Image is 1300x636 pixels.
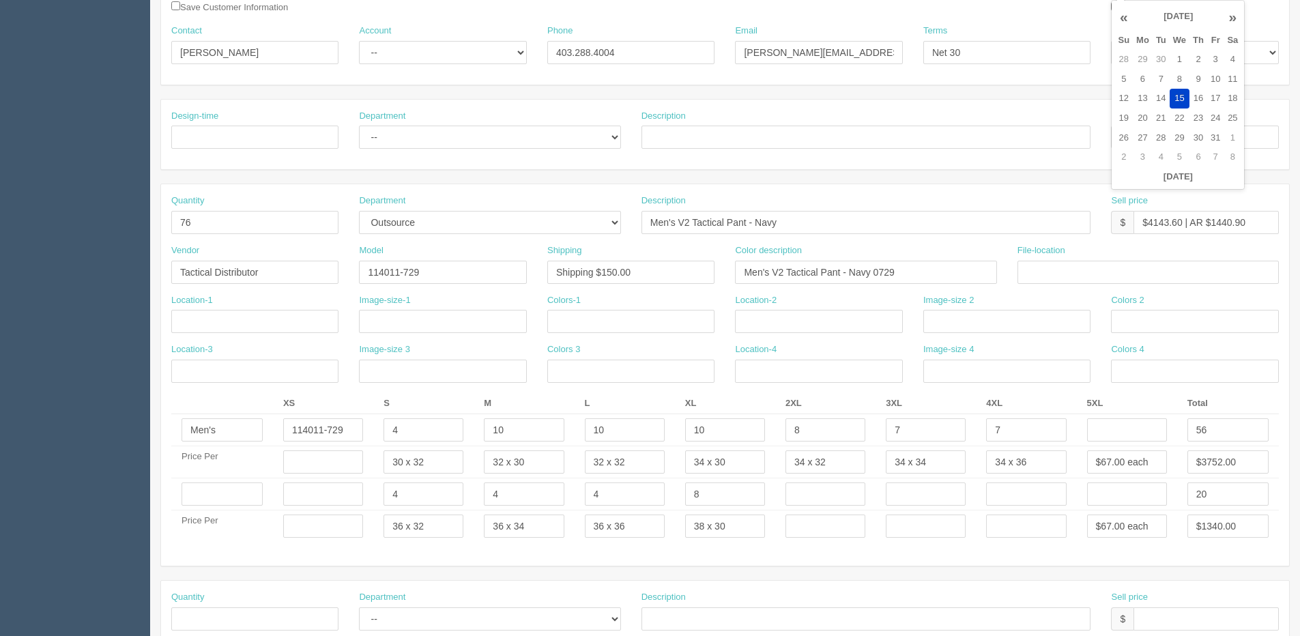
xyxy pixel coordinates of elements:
[1114,70,1133,89] td: 5
[1189,50,1207,70] td: 2
[1189,89,1207,109] td: 16
[1224,89,1241,109] td: 18
[474,393,574,414] th: M
[171,591,204,604] label: Quantity
[1111,194,1147,207] label: Sell price
[1153,109,1170,128] td: 21
[1111,591,1147,604] label: Sell price
[1170,147,1189,167] td: 5
[1189,128,1207,148] td: 30
[1153,147,1170,167] td: 4
[1224,70,1241,89] td: 11
[171,294,213,307] label: Location-1
[1114,167,1241,187] th: [DATE]
[359,25,391,38] label: Account
[735,294,777,307] label: Location-2
[1189,70,1207,89] td: 9
[1133,50,1153,70] td: 29
[1153,128,1170,148] td: 28
[775,393,876,414] th: 2XL
[1111,607,1133,631] div: $
[675,393,775,414] th: XL
[1189,109,1207,128] td: 23
[547,244,582,257] label: Shipping
[1017,244,1065,257] label: File-location
[923,294,974,307] label: Image-size 2
[735,343,777,356] label: Location-4
[1207,109,1224,128] td: 24
[1189,31,1207,50] th: Th
[1153,70,1170,89] td: 7
[1133,3,1224,31] th: [DATE]
[1224,3,1241,31] th: »
[1114,50,1133,70] td: 28
[1114,147,1133,167] td: 2
[1114,3,1133,31] th: «
[641,194,686,207] label: Description
[1224,50,1241,70] td: 4
[359,110,405,123] label: Department
[1177,393,1279,414] th: Total
[171,446,273,478] td: Price Per
[171,110,218,123] label: Design-time
[575,393,675,414] th: L
[359,244,383,257] label: Model
[1114,89,1133,109] td: 12
[1224,147,1241,167] td: 8
[1207,31,1224,50] th: Fr
[547,343,580,356] label: Colors 3
[373,393,474,414] th: S
[1207,50,1224,70] td: 3
[1170,50,1189,70] td: 1
[1207,147,1224,167] td: 7
[976,393,1076,414] th: 4XL
[1114,128,1133,148] td: 26
[171,194,204,207] label: Quantity
[1170,70,1189,89] td: 8
[1077,393,1177,414] th: 5XL
[1207,70,1224,89] td: 10
[359,194,405,207] label: Department
[359,294,410,307] label: Image-size-1
[923,343,974,356] label: Image-size 4
[359,591,405,604] label: Department
[1133,109,1153,128] td: 20
[547,294,581,307] label: Colors-1
[171,343,213,356] label: Location-3
[1111,294,1144,307] label: Colors 2
[1207,128,1224,148] td: 31
[1189,147,1207,167] td: 6
[641,591,686,604] label: Description
[1170,109,1189,128] td: 22
[1170,89,1189,109] td: 15
[1133,89,1153,109] td: 13
[1153,89,1170,109] td: 14
[1133,70,1153,89] td: 6
[1224,128,1241,148] td: 1
[1153,31,1170,50] th: Tu
[1133,31,1153,50] th: Mo
[1224,109,1241,128] td: 25
[1133,147,1153,167] td: 3
[735,244,802,257] label: Color description
[1111,211,1133,234] div: $
[359,343,409,356] label: Image-size 3
[1224,31,1241,50] th: Sa
[923,25,947,38] label: Terms
[1133,128,1153,148] td: 27
[171,510,273,543] td: Price Per
[1114,31,1133,50] th: Su
[273,393,373,414] th: XS
[547,25,573,38] label: Phone
[735,25,757,38] label: Email
[171,244,199,257] label: Vendor
[1153,50,1170,70] td: 30
[876,393,976,414] th: 3XL
[1114,109,1133,128] td: 19
[1207,89,1224,109] td: 17
[171,25,202,38] label: Contact
[1111,343,1144,356] label: Colors 4
[1170,128,1189,148] td: 29
[641,110,686,123] label: Description
[1170,31,1189,50] th: We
